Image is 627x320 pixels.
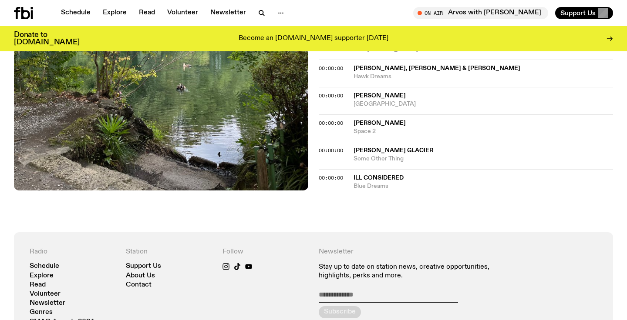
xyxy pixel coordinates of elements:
[30,282,46,288] a: Read
[126,263,161,270] a: Support Us
[56,7,96,19] a: Schedule
[319,66,343,71] button: 00:00:00
[30,263,59,270] a: Schedule
[319,306,361,318] button: Subscribe
[30,309,53,316] a: Genres
[354,147,433,153] span: [PERSON_NAME] Glacier
[354,175,404,181] span: Ill Considered
[319,147,343,154] span: 00:00:00
[205,7,251,19] a: Newsletter
[423,10,544,16] span: Tune in live
[30,291,61,297] a: Volunteer
[354,155,613,163] span: Some Other Thing
[239,35,388,43] p: Become an [DOMAIN_NAME] supporter [DATE]
[162,7,203,19] a: Volunteer
[413,7,548,19] button: On AirArvos with [PERSON_NAME]
[126,248,212,256] h4: Station
[126,282,152,288] a: Contact
[30,273,54,279] a: Explore
[319,248,501,256] h4: Newsletter
[30,248,115,256] h4: Radio
[319,174,343,181] span: 00:00:00
[319,148,343,153] button: 00:00:00
[354,127,613,136] span: Space 2
[555,7,613,19] button: Support Us
[354,73,613,81] span: Hawk Dreams
[134,7,160,19] a: Read
[354,182,613,190] span: Blue Dreams
[354,100,613,108] span: [GEOGRAPHIC_DATA]
[354,65,520,71] span: [PERSON_NAME], [PERSON_NAME] & [PERSON_NAME]
[14,31,80,46] h3: Donate to [DOMAIN_NAME]
[354,93,406,99] span: [PERSON_NAME]
[222,248,308,256] h4: Follow
[319,121,343,126] button: 00:00:00
[30,300,65,307] a: Newsletter
[126,273,155,279] a: About Us
[319,65,343,72] span: 00:00:00
[319,120,343,127] span: 00:00:00
[354,120,406,126] span: [PERSON_NAME]
[319,176,343,180] button: 00:00:00
[560,9,596,17] span: Support Us
[319,93,343,98] button: 00:00:00
[319,92,343,99] span: 00:00:00
[319,263,501,280] p: Stay up to date on station news, creative opportunities, highlights, perks and more.
[98,7,132,19] a: Explore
